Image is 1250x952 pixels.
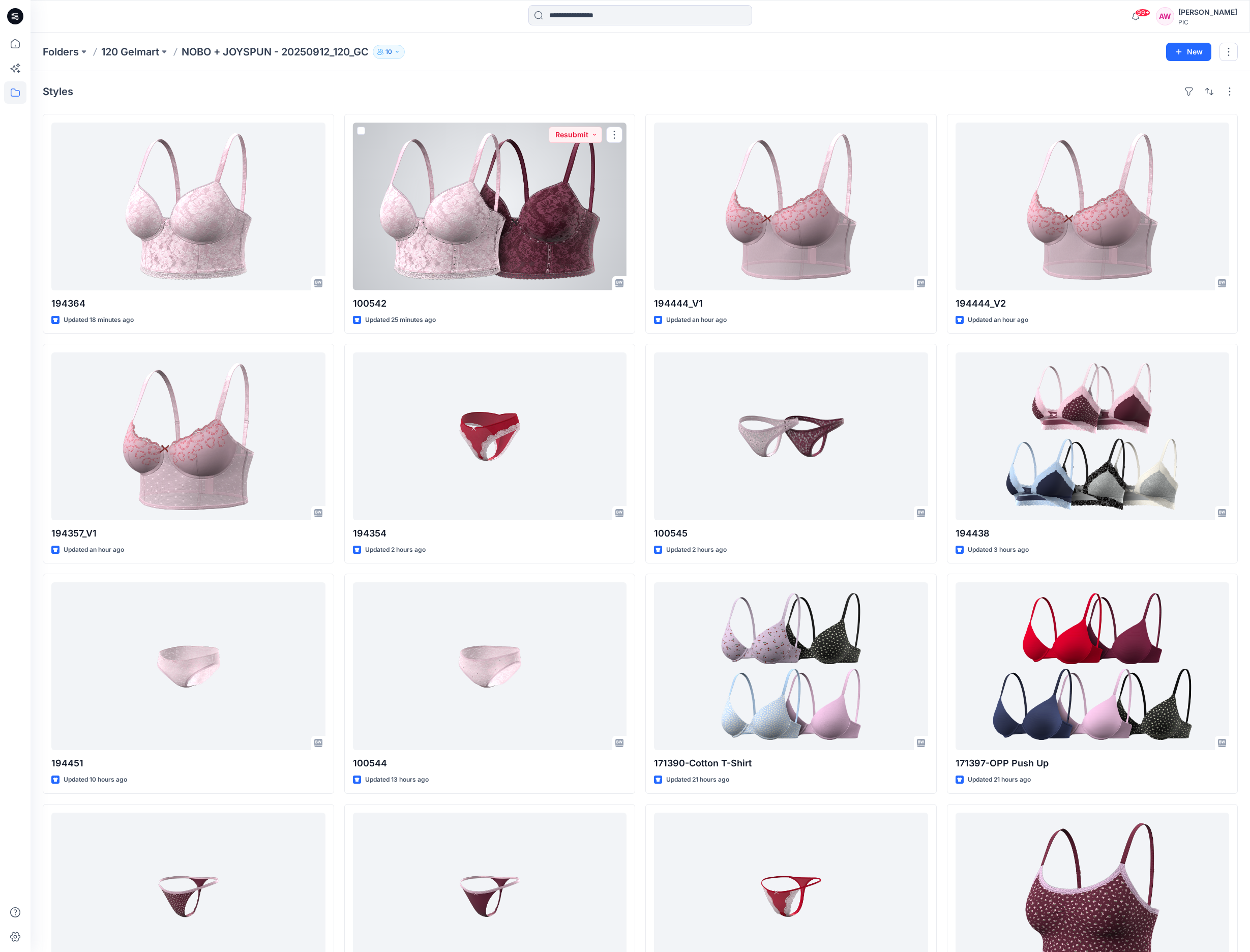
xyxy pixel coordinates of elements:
a: Folders [43,45,79,59]
div: PIC [1178,18,1237,26]
span: 99+ [1135,9,1150,17]
p: Updated 18 minutes ago [64,315,134,325]
a: 194444_V2 [956,123,1230,290]
div: [PERSON_NAME] [1178,6,1237,18]
p: Updated 2 hours ago [365,545,426,555]
a: 100542 [353,123,627,290]
p: Updated an hour ago [666,315,727,325]
p: Updated 3 hours ago [968,545,1029,555]
p: 100542 [353,296,627,311]
p: 194357_V1 [51,526,325,541]
a: 194438 [956,352,1230,520]
p: Updated 10 hours ago [64,775,127,785]
p: Updated 2 hours ago [666,545,727,555]
p: 194444_V1 [654,296,928,311]
p: 100545 [654,526,928,541]
a: 194364 [51,123,325,290]
p: 171397-OPP Push Up [956,756,1230,770]
button: New [1166,43,1211,61]
a: 194354 [353,352,627,520]
button: 10 [373,45,405,59]
a: 194451 [51,582,325,750]
h4: Styles [43,85,73,98]
p: Updated an hour ago [968,315,1028,325]
p: Updated an hour ago [64,545,124,555]
p: 10 [385,46,392,57]
p: Updated 21 hours ago [666,775,729,785]
p: Updated 25 minutes ago [365,315,436,325]
p: 171390-Cotton T-Shirt [654,756,928,770]
a: 100544 [353,582,627,750]
p: NOBO + JOYSPUN - 20250912_120_GC [182,45,369,59]
p: 194451 [51,756,325,770]
a: 171390-Cotton T-Shirt [654,582,928,750]
a: 120 Gelmart [101,45,159,59]
p: 194364 [51,296,325,311]
a: 171397-OPP Push Up [956,582,1230,750]
a: 194357_V1 [51,352,325,520]
a: 194444_V1 [654,123,928,290]
p: 194438 [956,526,1230,541]
p: 100544 [353,756,627,770]
p: 194444_V2 [956,296,1230,311]
a: 100545 [654,352,928,520]
div: AW [1156,7,1174,25]
p: Updated 21 hours ago [968,775,1031,785]
p: 194354 [353,526,627,541]
p: Updated 13 hours ago [365,775,429,785]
